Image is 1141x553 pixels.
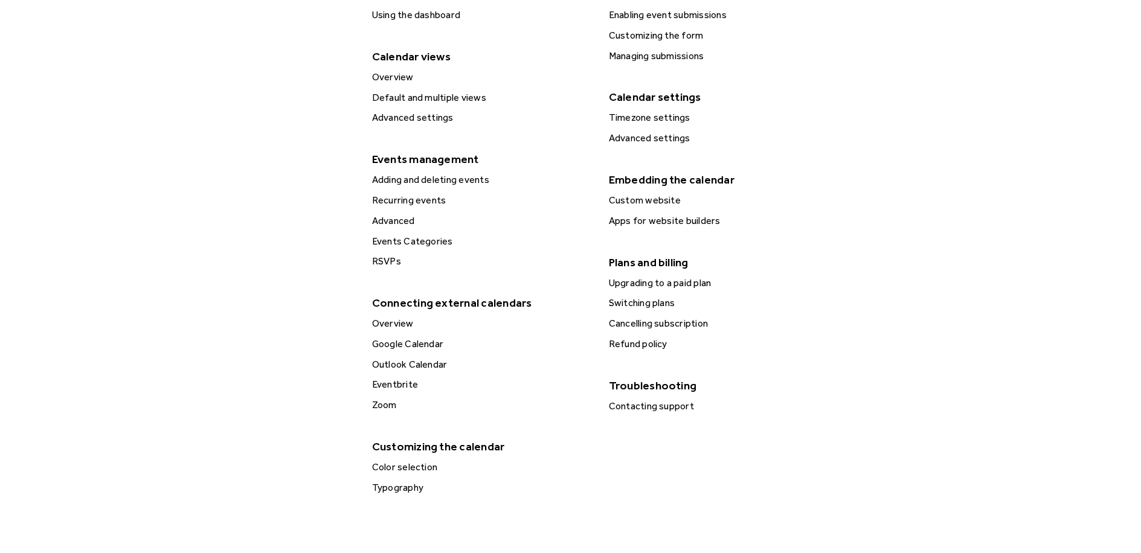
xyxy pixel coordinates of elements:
div: Using the dashboard [368,7,594,23]
a: Color selection [367,459,594,475]
div: Embedding the calendar [603,169,830,190]
div: Zoom [368,397,594,413]
div: Refund policy [605,336,831,352]
div: Managing submissions [605,48,831,64]
div: Plans and billing [603,252,830,273]
div: Connecting external calendars [366,292,593,313]
a: Managing submissions [604,48,831,64]
div: Cancelling subscription [605,316,831,331]
a: Advanced [367,213,594,229]
div: Troubleshooting [603,375,830,396]
div: Advanced settings [368,110,594,126]
div: Recurring events [368,193,594,208]
a: Custom website [604,193,831,208]
div: Overview [368,316,594,331]
div: Apps for website builders [605,213,831,229]
div: Typography [368,480,594,496]
a: Contacting support [604,398,831,414]
div: Events Categories [368,234,594,249]
a: RSVPs [367,254,594,269]
a: Enabling event submissions [604,7,831,23]
a: Apps for website builders [604,213,831,229]
div: Advanced [368,213,594,229]
a: Default and multiple views [367,90,594,106]
div: Advanced settings [605,130,831,146]
div: Calendar views [366,46,593,67]
a: Refund policy [604,336,831,352]
div: Contacting support [605,398,831,414]
div: Customizing the calendar [366,436,593,457]
div: Upgrading to a paid plan [605,275,831,291]
div: Calendar settings [603,86,830,107]
a: Overview [367,69,594,85]
a: Adding and deleting events [367,172,594,188]
div: Events management [366,149,593,170]
a: Recurring events [367,193,594,208]
a: Google Calendar [367,336,594,352]
div: RSVPs [368,254,594,269]
a: Events Categories [367,234,594,249]
a: Timezone settings [604,110,831,126]
a: Advanced settings [367,110,594,126]
a: Customizing the form [604,28,831,43]
a: Outlook Calendar [367,357,594,372]
div: Enabling event submissions [605,7,831,23]
div: Outlook Calendar [368,357,594,372]
div: Timezone settings [605,110,831,126]
div: Google Calendar [368,336,594,352]
div: Default and multiple views [368,90,594,106]
a: Typography [367,480,594,496]
div: Customizing the form [605,28,831,43]
a: Cancelling subscription [604,316,831,331]
a: Switching plans [604,295,831,311]
a: Overview [367,316,594,331]
div: Eventbrite [368,377,594,392]
a: Advanced settings [604,130,831,146]
div: Color selection [368,459,594,475]
div: Overview [368,69,594,85]
div: Custom website [605,193,831,208]
div: Adding and deleting events [368,172,594,188]
a: Eventbrite [367,377,594,392]
a: Using the dashboard [367,7,594,23]
a: Zoom [367,397,594,413]
a: Upgrading to a paid plan [604,275,831,291]
div: Switching plans [605,295,831,311]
